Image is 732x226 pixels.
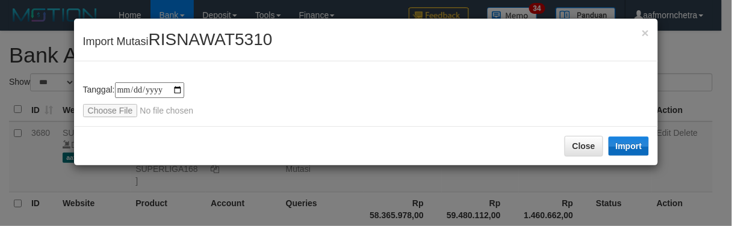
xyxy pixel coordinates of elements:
button: Close [565,136,603,156]
button: Close [642,26,649,39]
span: Import Mutasi [83,35,273,47]
button: Import [609,136,650,156]
div: Tanggal: [83,82,650,117]
span: × [642,26,649,40]
span: RISNAWAT5310 [149,30,273,49]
